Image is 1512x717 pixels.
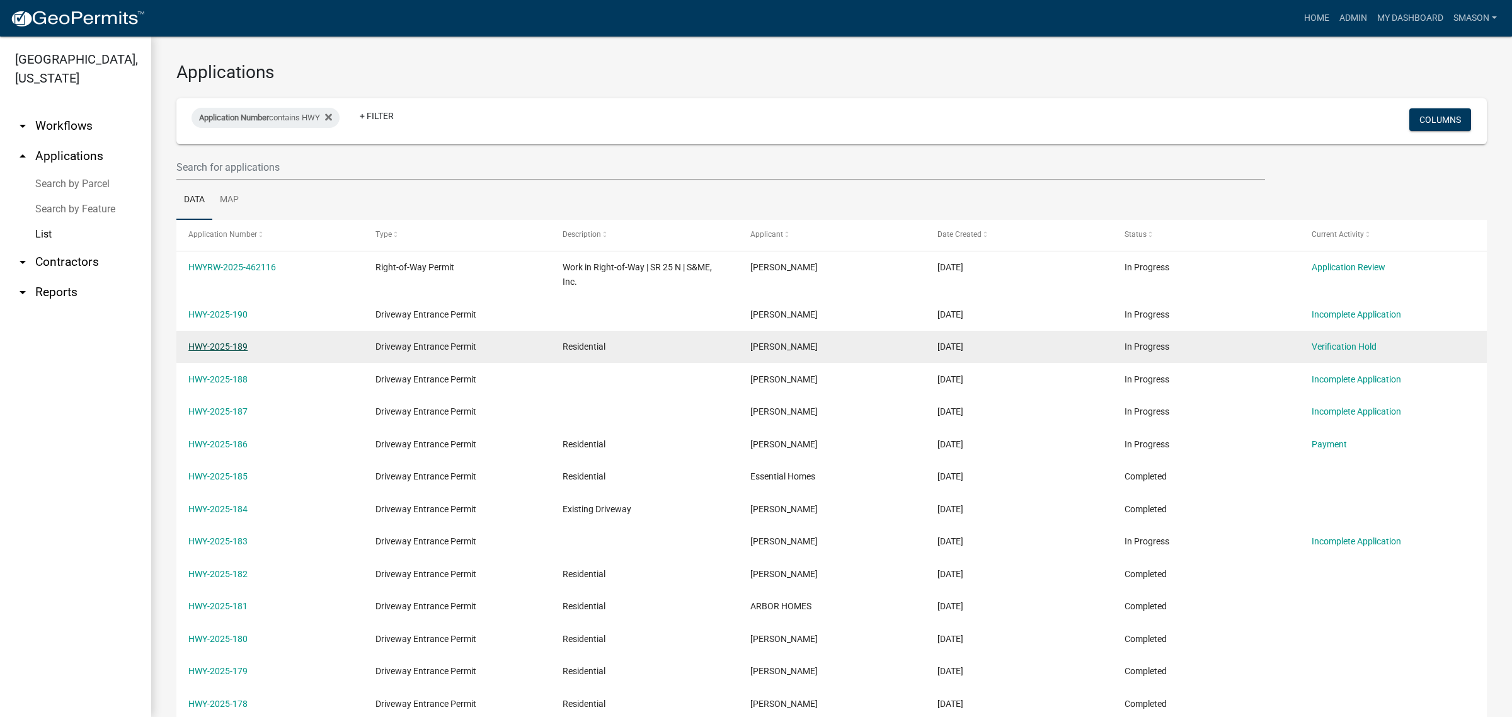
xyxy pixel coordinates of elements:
a: HWY-2025-186 [188,439,248,449]
span: 07/31/2025 [937,634,963,644]
datatable-header-cell: Type [364,220,551,250]
a: Application Review [1312,262,1385,272]
span: Application Number [188,230,257,239]
a: HWY-2025-185 [188,471,248,481]
span: Completed [1125,666,1167,676]
span: 07/31/2025 [937,666,963,676]
span: Shane Weist [750,634,818,644]
i: arrow_drop_down [15,255,30,270]
a: Smason [1448,6,1502,30]
span: Driveway Entrance Permit [375,536,476,546]
span: 08/05/2025 [937,471,963,481]
datatable-header-cell: Status [1113,220,1300,250]
span: 08/07/2025 [937,309,963,319]
span: 08/04/2025 [937,536,963,546]
i: arrow_drop_down [15,285,30,300]
span: Applicant [750,230,783,239]
span: 08/07/2025 [937,374,963,384]
span: Shane Weist [750,406,818,416]
span: Description [563,230,601,239]
span: Essential Homes [750,471,815,481]
span: ARBOR HOMES [750,601,811,611]
datatable-header-cell: Date Created [925,220,1113,250]
a: HWY-2025-180 [188,634,248,644]
a: Admin [1334,6,1372,30]
span: Right-of-Way Permit [375,262,454,272]
span: Driveway Entrance Permit [375,439,476,449]
span: In Progress [1125,406,1169,416]
a: Incomplete Application [1312,374,1401,384]
a: Data [176,180,212,221]
a: HWY-2025-182 [188,569,248,579]
span: Driveway Entrance Permit [375,504,476,514]
span: Residential [563,699,605,709]
datatable-header-cell: Application Number [176,220,364,250]
span: Residential [563,601,605,611]
span: Shane Weist [750,666,818,676]
span: In Progress [1125,439,1169,449]
span: Residential [563,666,605,676]
span: Completed [1125,699,1167,709]
span: Driveway Entrance Permit [375,309,476,319]
span: 08/04/2025 [937,569,963,579]
span: Shane Weist [750,309,818,319]
span: Driveway Entrance Permit [375,569,476,579]
span: Driveway Entrance Permit [375,471,476,481]
span: Robert Lahrman [750,439,818,449]
a: Home [1299,6,1334,30]
span: In Progress [1125,262,1169,272]
button: Columns [1409,108,1471,131]
a: + Filter [350,105,404,127]
span: Driveway Entrance Permit [375,374,476,384]
span: 08/06/2025 [937,439,963,449]
span: Completed [1125,634,1167,644]
span: 08/07/2025 [937,406,963,416]
input: Search for applications [176,154,1265,180]
a: Incomplete Application [1312,536,1401,546]
a: Incomplete Application [1312,406,1401,416]
span: Driveway Entrance Permit [375,601,476,611]
span: Application Number [199,113,269,122]
span: In Progress [1125,309,1169,319]
a: Incomplete Application [1312,309,1401,319]
a: HWY-2025-189 [188,341,248,352]
datatable-header-cell: Description [551,220,738,250]
a: HWY-2025-183 [188,536,248,546]
span: Shane Weist [750,536,818,546]
span: Driveway Entrance Permit [375,699,476,709]
span: Residential [563,439,605,449]
span: Driveway Entrance Permit [375,634,476,644]
span: In Progress [1125,341,1169,352]
span: Status [1125,230,1147,239]
a: HWY-2025-181 [188,601,248,611]
span: 08/05/2025 [937,504,963,514]
span: Shane Weist [750,699,818,709]
span: Residential [563,471,605,481]
datatable-header-cell: Current Activity [1300,220,1487,250]
span: In Progress [1125,536,1169,546]
span: 07/31/2025 [937,699,963,709]
span: Manisha Pathak [750,262,818,272]
span: Completed [1125,504,1167,514]
span: In Progress [1125,374,1169,384]
span: Residential [563,634,605,644]
span: Completed [1125,569,1167,579]
span: Current Activity [1312,230,1364,239]
span: Type [375,230,392,239]
a: HWY-2025-184 [188,504,248,514]
a: Payment [1312,439,1347,449]
span: Completed [1125,471,1167,481]
a: HWY-2025-190 [188,309,248,319]
span: Shane Weist [750,569,818,579]
a: Verification Hold [1312,341,1377,352]
span: 08/11/2025 [937,262,963,272]
i: arrow_drop_up [15,149,30,164]
span: Completed [1125,601,1167,611]
span: Driveway Entrance Permit [375,406,476,416]
span: Shane Weist [750,341,818,352]
span: Work in Right-of-Way | SR 25 N | S&ME, Inc. [563,262,712,287]
h3: Applications [176,62,1487,83]
span: Driveway Entrance Permit [375,341,476,352]
a: My Dashboard [1372,6,1448,30]
span: Shane Weist [750,374,818,384]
